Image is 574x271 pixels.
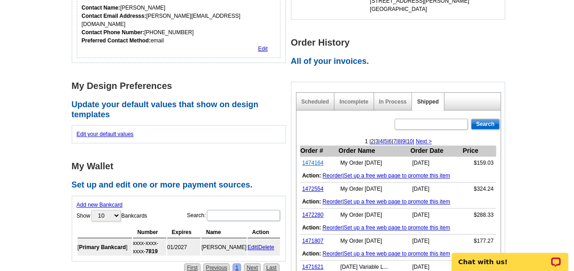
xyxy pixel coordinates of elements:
[82,29,144,36] strong: Contact Phone Number:
[146,248,158,255] strong: 7819
[302,264,324,270] a: 1471621
[248,227,280,238] th: Action
[82,5,121,11] strong: Contact Name:
[296,137,500,146] div: 1 | | | | | | | | | |
[201,239,247,255] td: [PERSON_NAME]
[416,138,432,145] a: Next >
[446,242,574,271] iframe: LiveChat chat widget
[375,138,379,145] a: 3
[344,224,450,231] a: Set up a free web page to promote this item
[384,138,387,145] a: 5
[291,38,510,47] h1: Order History
[338,156,410,170] td: My Order [DATE]
[302,198,321,205] b: Action:
[302,238,324,244] a: 1471807
[462,208,496,222] td: $288.33
[133,239,166,255] td: xxxx-xxxx-xxxx-
[302,172,321,179] b: Action:
[338,146,410,156] th: Order Name
[82,4,276,45] div: [PERSON_NAME] [PERSON_NAME][EMAIL_ADDRESS][DOMAIN_NAME] [PHONE_NUMBER] email
[77,131,134,137] a: Edit your default values
[398,138,401,145] a: 8
[72,180,291,190] h2: Set up and edit one or more payment sources.
[302,250,321,257] b: Action:
[471,119,499,130] input: Search
[322,172,342,179] a: Reorder
[322,224,342,231] a: Reorder
[300,195,496,208] td: |
[133,227,166,238] th: Number
[201,227,247,238] th: Name
[82,13,147,19] strong: Contact Email Addresss:
[301,99,329,105] a: Scheduled
[462,182,496,196] td: $324.24
[291,57,510,67] h2: All of your invoices.
[167,227,200,238] th: Expires
[322,198,342,205] a: Reorder
[338,208,410,222] td: My Order [DATE]
[302,212,324,218] a: 1472280
[248,244,257,250] a: Edit
[72,162,291,171] h1: My Wallet
[79,244,126,250] b: Primary Bankcard
[300,169,496,182] td: |
[91,210,121,221] select: ShowBankcards
[82,37,151,44] strong: Preferred Contact Method:
[302,224,321,231] b: Action:
[402,138,405,145] a: 9
[344,172,450,179] a: Set up a free web page to promote this item
[339,99,368,105] a: Incomplete
[462,156,496,170] td: $159.03
[410,146,462,156] th: Order Date
[302,186,324,192] a: 1472554
[417,99,438,105] a: Shipped
[340,264,388,270] span: July 17th 2025 Variable Letter
[302,160,324,166] a: 1474164
[77,209,147,222] label: Show Bankcards
[322,250,342,257] a: Reorder
[300,221,496,235] td: |
[410,156,462,170] td: [DATE]
[207,210,280,221] input: Search:
[344,250,450,257] a: Set up a free web page to promote this item
[406,138,412,145] a: 10
[72,81,291,91] h1: My Design Preferences
[258,46,268,52] a: Edit
[300,146,338,156] th: Order #
[77,202,123,208] a: Add new Bankcard
[393,138,396,145] a: 7
[371,138,374,145] a: 2
[410,182,462,196] td: [DATE]
[344,198,450,205] a: Set up a free web page to promote this item
[462,235,496,248] td: $177.27
[410,208,462,222] td: [DATE]
[462,146,496,156] th: Price
[380,138,383,145] a: 4
[167,239,200,255] td: 01/2027
[258,244,274,250] a: Delete
[379,99,407,105] a: In Process
[410,235,462,248] td: [DATE]
[248,239,280,255] td: |
[187,209,280,222] label: Search:
[338,182,410,196] td: My Order [DATE]
[389,138,392,145] a: 6
[72,100,291,120] h2: Update your default values that show on design templates
[338,235,410,248] td: My Order [DATE]
[78,239,132,255] td: [ ]
[300,247,496,261] td: |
